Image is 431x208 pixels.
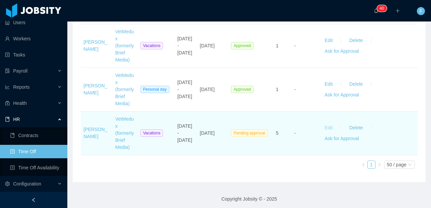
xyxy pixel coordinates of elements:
[5,117,10,122] i: icon: book
[13,68,28,74] span: Payroll
[13,100,27,106] span: Health
[115,29,134,63] a: VetMedux (formerly Brief Media)
[5,16,62,29] a: icon: robotUsers
[200,130,214,136] span: [DATE]
[382,5,384,12] p: 0
[231,86,254,93] span: Approved
[177,80,192,99] span: [DATE] - [DATE]
[294,87,296,92] span: -
[84,83,107,95] a: [PERSON_NAME]
[294,130,296,136] span: -
[319,122,338,133] button: Edit
[231,42,254,49] span: Approved
[5,85,10,89] i: icon: line-chart
[276,130,278,136] span: 5
[377,5,387,12] sup: 40
[140,86,169,93] span: Personal day
[387,161,406,168] div: 50 / page
[231,129,268,137] span: Pending approval
[5,48,62,61] a: icon: profileTasks
[13,181,41,186] span: Configuration
[361,163,365,167] i: icon: left
[10,129,62,142] a: icon: bookContracts
[200,87,214,92] span: [DATE]
[84,39,107,52] a: [PERSON_NAME]
[344,122,368,133] button: Delete
[276,87,278,92] span: 1
[84,127,107,139] a: [PERSON_NAME]
[276,43,278,48] span: 1
[177,36,192,55] span: [DATE] - [DATE]
[140,42,163,49] span: Vacations
[368,161,375,168] a: 1
[10,145,62,158] a: icon: profileTime Off
[420,7,423,15] span: F
[13,117,20,122] span: HR
[344,79,368,89] button: Delete
[319,46,364,56] button: Ask for Approval
[10,161,62,174] a: icon: profileTime Off Availability
[140,129,163,137] span: Vacations
[408,163,412,167] i: icon: down
[377,163,382,167] i: icon: right
[115,116,134,150] a: VetMedux (formerly Brief Media)
[344,35,368,46] button: Delete
[200,43,214,48] span: [DATE]
[319,79,338,89] button: Edit
[294,43,296,48] span: -
[395,8,400,13] i: icon: plus
[115,73,134,106] a: VetMedux (formerly Brief Media)
[375,161,384,169] li: Next Page
[13,84,30,90] span: Reports
[379,5,382,12] p: 4
[374,8,378,13] i: icon: bell
[319,133,364,144] button: Ask for Approval
[5,101,10,106] i: icon: medicine-box
[319,89,364,100] button: Ask for Approval
[5,181,10,186] i: icon: setting
[319,35,338,46] button: Edit
[5,69,10,73] i: icon: file-protect
[5,32,62,45] a: icon: userWorkers
[359,161,367,169] li: Previous Page
[177,123,192,143] span: [DATE] - [DATE]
